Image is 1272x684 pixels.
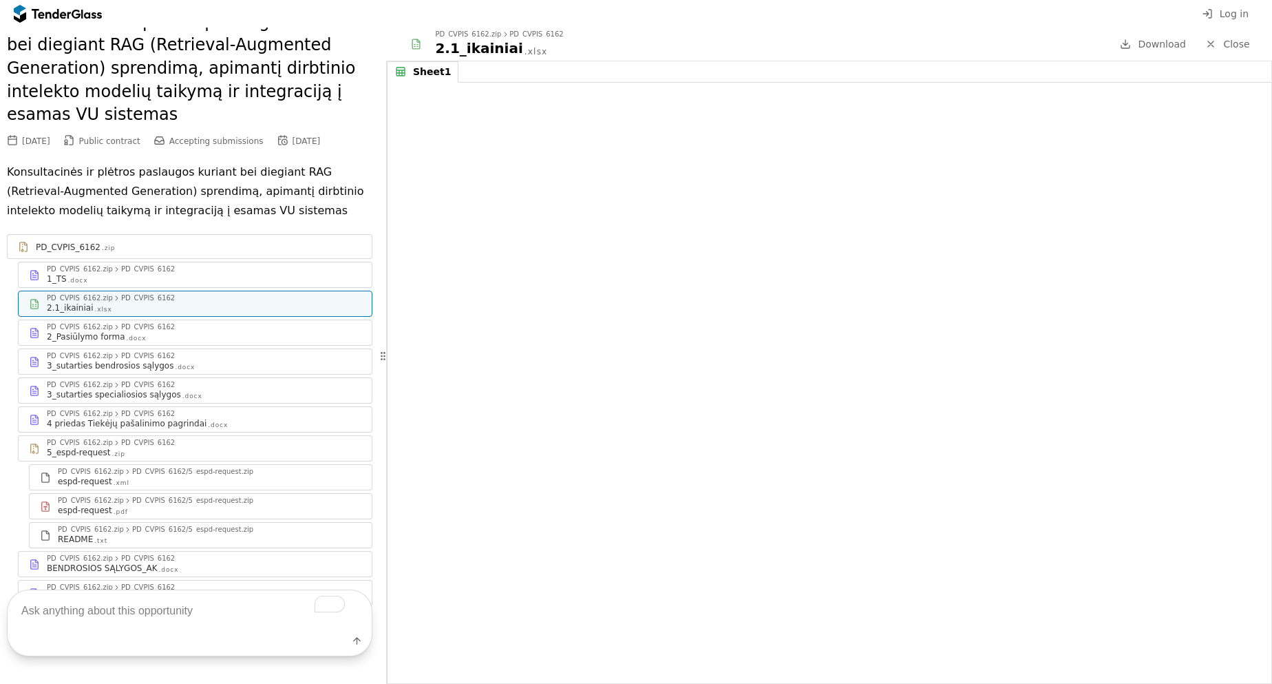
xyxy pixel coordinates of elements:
div: PD_CVPIS_6162 [121,266,175,273]
span: Close [1223,39,1249,50]
a: PD_CVPIS_6162.zipPD_CVPIS_61621_TS.docx [18,262,372,288]
a: PD_CVPIS_6162.zipPD_CVPIS_61625_espd-request.zip [18,435,372,462]
div: .xlsx [94,305,112,314]
div: PD_CVPIS_6162.zip [58,497,124,504]
div: PD_CVPIS_6162 [121,555,175,562]
div: 3_sutarties bendrosios sąlygos [47,360,173,371]
div: PD_CVPIS_6162.zip [47,266,113,273]
div: PD_CVPIS_6162/5_espd-request.zip [132,526,253,533]
div: PD_CVPIS_6162.zip [58,468,124,475]
a: PD_CVPIS_6162.zipPD_CVPIS_6162/5_espd-request.zipREADME.txt [29,522,372,548]
div: PD_CVPIS_6162 [121,353,175,360]
a: Close [1197,36,1258,53]
a: PD_CVPIS_6162.zipPD_CVPIS_61622_Pasiūlymo forma.docx [18,320,372,346]
div: .zip [112,450,125,459]
span: Public contract [79,136,140,146]
div: PD_CVPIS_6162/5_espd-request.zip [132,497,253,504]
div: PD_CVPIS_6162 [121,411,175,417]
div: .txt [94,537,107,546]
button: Log in [1198,6,1253,23]
div: PD_CVPIS_6162 [509,31,563,38]
div: PD_CVPIS_6162 [121,295,175,302]
div: PD_CVPIS_6162/5_espd-request.zip [132,468,253,475]
div: .docx [68,276,88,285]
div: PD_CVPIS_6162.zip [47,382,113,388]
a: PD_CVPIS_6162.zipPD_CVPIS_6162BENDROSIOS SĄLYGOS_AK.docx [18,551,372,577]
a: PD_CVPIS_6162.zipPD_CVPIS_61623_sutarties bendrosios sąlygos.docx [18,349,372,375]
a: PD_CVPIS_6162.zipPD_CVPIS_61622.1_ikainiai.xlsx [18,291,372,317]
div: .zip [102,244,115,253]
div: 3_sutarties specialiosios sąlygos [47,389,181,400]
a: PD_CVPIS_6162.zipPD_CVPIS_61624 priedas Tiekėjų pašalinimo pagrindai.docx [18,406,372,433]
div: PD_CVPIS_6162.zip [47,353,113,360]
div: .xml [114,479,129,488]
textarea: To enrich screen reader interactions, please activate Accessibility in Grammarly extension settings [8,590,372,631]
div: PD_CVPIS_6162.zip [435,31,501,38]
div: PD_CVPIS_6162 [121,382,175,388]
div: PD_CVPIS_6162.zip [47,439,113,446]
div: .pdf [114,508,128,517]
span: Download [1138,39,1186,50]
a: PD_CVPIS_6162.zipPD_CVPIS_6162/5_espd-request.zipespd-request.xml [29,464,372,490]
span: Accepting submissions [169,136,264,146]
div: PD_CVPIS_6162.zip [47,411,113,417]
div: [DATE] [22,136,50,146]
div: 2_Pasiūlymo forma [47,331,125,342]
div: README [58,534,93,545]
div: 5_espd-request [47,447,110,458]
a: PD_CVPIS_6162.zip [7,234,372,259]
div: PD_CVPIS_6162 [121,324,175,331]
div: .docx [127,334,147,343]
div: 4 priedas Tiekėjų pašalinimo pagrindai [47,418,206,429]
div: .xlsx [524,46,548,58]
div: 2.1_ikainiai [47,302,93,313]
div: .docx [175,363,195,372]
div: Sheet1 [413,66,451,78]
div: PD_CVPIS_6162.zip [47,295,113,302]
a: PD_CVPIS_6162.zipPD_CVPIS_61623_sutarties specialiosios sąlygos.docx [18,377,372,404]
div: PD_CVPIS_6162.zip [47,324,113,331]
a: Download [1116,36,1190,53]
div: espd-request [58,505,112,516]
div: .docx [208,421,228,430]
div: PD_CVPIS_6162 [36,242,100,253]
div: PD_CVPIS_6162 [121,439,175,446]
div: PD_CVPIS_6162.zip [47,555,113,562]
div: espd-request [58,476,112,487]
h2: Konsultacinės ir plėtros paslaugos kuriant bei diegiant RAG (Retrieval-Augmented Generation) spre... [7,11,372,127]
p: Konsultacinės ir plėtros paslaugos kuriant bei diegiant RAG (Retrieval-Augmented Generation) spre... [7,163,372,220]
div: 2.1_ikainiai [435,39,522,58]
span: Log in [1220,8,1249,19]
div: PD_CVPIS_6162.zip [58,526,124,533]
div: [DATE] [293,136,321,146]
div: .docx [182,392,202,401]
a: PD_CVPIS_6162.zipPD_CVPIS_6162/5_espd-request.zipespd-request.pdf [29,493,372,519]
div: 1_TS [47,273,67,284]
